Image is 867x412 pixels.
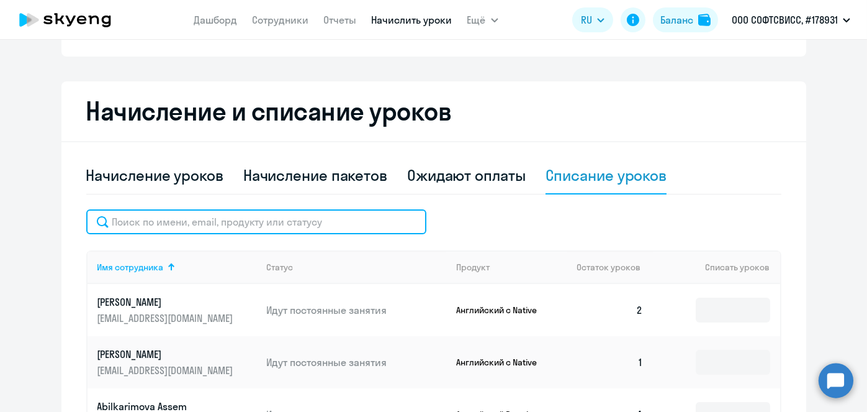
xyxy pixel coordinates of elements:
[698,14,711,26] img: balance
[266,262,446,273] div: Статус
[86,165,223,185] div: Начисление уроков
[266,303,446,317] p: Идут постоянные занятия
[725,5,856,35] button: ООО СОФТСВИСС, #178931
[467,12,486,27] span: Ещё
[194,14,238,26] a: Дашборд
[567,284,654,336] td: 2
[97,347,236,361] p: [PERSON_NAME]
[97,295,236,309] p: [PERSON_NAME]
[456,262,490,273] div: Продукт
[581,12,592,27] span: RU
[97,262,257,273] div: Имя сотрудника
[567,336,654,388] td: 1
[546,165,667,185] div: Списание уроков
[467,7,498,32] button: Ещё
[97,295,257,325] a: [PERSON_NAME][EMAIL_ADDRESS][DOMAIN_NAME]
[266,262,293,273] div: Статус
[86,96,781,126] h2: Начисление и списание уроков
[577,262,640,273] span: Остаток уроков
[324,14,357,26] a: Отчеты
[97,311,236,325] p: [EMAIL_ADDRESS][DOMAIN_NAME]
[97,262,164,273] div: Имя сотрудника
[456,304,549,316] p: Английский с Native
[732,12,838,27] p: ООО СОФТСВИСС, #178931
[577,262,654,273] div: Остаток уроков
[266,355,446,369] p: Идут постоянные занятия
[653,250,779,284] th: Списать уроков
[253,14,309,26] a: Сотрудники
[660,12,693,27] div: Баланс
[243,165,387,185] div: Начисление пакетов
[97,364,236,377] p: [EMAIL_ADDRESS][DOMAIN_NAME]
[86,209,426,234] input: Поиск по имени, email, продукту или статусу
[407,165,526,185] div: Ожидают оплаты
[372,14,452,26] a: Начислить уроки
[456,357,549,368] p: Английский с Native
[97,347,257,377] a: [PERSON_NAME][EMAIL_ADDRESS][DOMAIN_NAME]
[572,7,613,32] button: RU
[456,262,567,273] div: Продукт
[653,7,718,32] button: Балансbalance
